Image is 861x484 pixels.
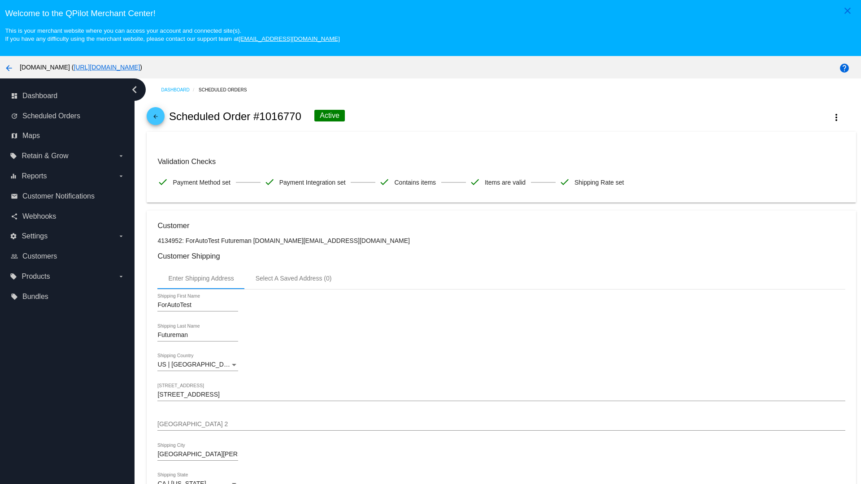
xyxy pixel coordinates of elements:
[20,64,142,71] span: [DOMAIN_NAME] ( )
[10,173,17,180] i: equalizer
[22,212,56,220] span: Webhooks
[168,275,234,282] div: Enter Shipping Address
[74,64,140,71] a: [URL][DOMAIN_NAME]
[11,193,18,200] i: email
[157,361,237,368] span: US | [GEOGRAPHIC_DATA]
[11,129,125,143] a: map Maps
[11,189,125,203] a: email Customer Notifications
[22,232,48,240] span: Settings
[157,177,168,187] mat-icon: check
[842,5,853,16] mat-icon: close
[22,172,47,180] span: Reports
[161,83,199,97] a: Dashboard
[157,391,845,398] input: Shipping Street 1
[117,173,125,180] i: arrow_drop_down
[117,233,125,240] i: arrow_drop_down
[11,249,125,264] a: people_outline Customers
[11,92,18,99] i: dashboard
[22,293,48,301] span: Bundles
[127,82,142,97] i: chevron_left
[22,92,57,100] span: Dashboard
[150,113,161,124] mat-icon: arrow_back
[22,272,50,281] span: Products
[11,293,18,300] i: local_offer
[11,132,18,139] i: map
[157,421,845,428] input: Shipping Street 2
[157,361,238,368] mat-select: Shipping Country
[10,152,17,160] i: local_offer
[256,275,332,282] div: Select A Saved Address (0)
[22,152,68,160] span: Retain & Grow
[11,290,125,304] a: local_offer Bundles
[11,209,125,224] a: share Webhooks
[157,157,845,166] h3: Validation Checks
[173,173,230,192] span: Payment Method set
[485,173,526,192] span: Items are valid
[157,302,238,309] input: Shipping First Name
[574,173,624,192] span: Shipping Rate set
[279,173,346,192] span: Payment Integration set
[199,83,255,97] a: Scheduled Orders
[239,35,340,42] a: [EMAIL_ADDRESS][DOMAIN_NAME]
[11,213,18,220] i: share
[839,63,850,73] mat-icon: help
[5,9,856,18] h3: Welcome to the QPilot Merchant Center!
[10,233,17,240] i: settings
[169,110,301,123] h2: Scheduled Order #1016770
[11,109,125,123] a: update Scheduled Orders
[11,112,18,120] i: update
[157,332,238,339] input: Shipping Last Name
[22,132,40,140] span: Maps
[117,152,125,160] i: arrow_drop_down
[22,112,80,120] span: Scheduled Orders
[117,273,125,280] i: arrow_drop_down
[314,110,345,121] div: Active
[157,252,845,260] h3: Customer Shipping
[157,451,238,458] input: Shipping City
[157,221,845,230] h3: Customer
[4,63,14,73] mat-icon: arrow_back
[10,273,17,280] i: local_offer
[831,112,842,123] mat-icon: more_vert
[157,237,845,244] p: 4134952: ForAutoTest Futureman [DOMAIN_NAME][EMAIL_ADDRESS][DOMAIN_NAME]
[22,192,95,200] span: Customer Notifications
[379,177,390,187] mat-icon: check
[5,27,339,42] small: This is your merchant website where you can access your account and connected site(s). If you hav...
[11,89,125,103] a: dashboard Dashboard
[264,177,275,187] mat-icon: check
[22,252,57,260] span: Customers
[394,173,436,192] span: Contains items
[559,177,570,187] mat-icon: check
[11,253,18,260] i: people_outline
[470,177,480,187] mat-icon: check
